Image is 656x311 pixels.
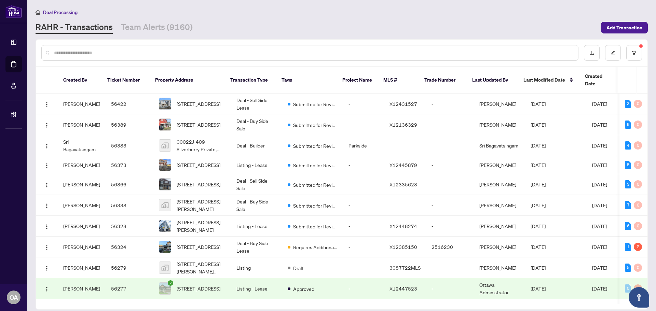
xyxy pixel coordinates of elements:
img: thumbnail-img [159,241,171,253]
th: Ticket Number [102,67,150,94]
button: Logo [41,200,52,211]
span: [PERSON_NAME] [63,181,100,187]
span: Add Transaction [606,22,642,33]
span: [DATE] [592,223,607,229]
td: 56383 [106,135,153,156]
img: thumbnail-img [159,220,171,232]
span: X12335623 [389,181,417,187]
span: [DATE] [531,285,546,292]
th: Transaction Type [225,67,276,94]
td: [PERSON_NAME] [474,216,525,237]
th: Trade Number [419,67,467,94]
span: [DATE] [531,101,546,107]
td: - [426,278,474,299]
span: download [589,51,594,55]
div: 4 [625,141,631,150]
td: - [426,94,474,114]
span: Submitted for Review [293,223,338,230]
td: 56277 [106,278,153,299]
span: [PERSON_NAME] [63,122,100,128]
img: thumbnail-img [159,119,171,130]
img: Logo [44,286,50,292]
span: [STREET_ADDRESS] [177,161,220,169]
img: Logo [44,102,50,107]
a: Team Alerts (9160) [121,22,193,34]
span: [STREET_ADDRESS] [177,181,220,188]
td: - [343,195,384,216]
div: 3 [625,100,631,108]
span: [DATE] [592,142,607,149]
img: thumbnail-img [159,262,171,273]
span: edit [611,51,615,55]
td: Deal - Buy Side Sale [231,195,282,216]
span: Requires Additional Docs [293,243,338,251]
button: edit [605,45,621,61]
span: [PERSON_NAME] [63,265,100,271]
span: Deal Processing [43,9,78,15]
img: thumbnail-img [159,98,171,110]
span: [STREET_ADDRESS][PERSON_NAME][PERSON_NAME][PERSON_NAME] [177,260,225,275]
div: 1 [625,243,631,251]
td: 56389 [106,114,153,135]
td: - [426,114,474,135]
span: Submitted for Review [293,100,338,108]
button: Open asap [629,287,649,308]
img: Logo [44,163,50,168]
td: - [426,257,474,278]
td: [PERSON_NAME] [474,114,525,135]
div: 9 [625,121,631,129]
button: filter [626,45,642,61]
img: Logo [44,182,50,188]
div: 0 [634,161,642,169]
td: - [426,195,474,216]
img: Logo [44,224,50,229]
td: Sri Bagavatsingam [474,135,525,156]
div: 5 [625,161,631,169]
span: [STREET_ADDRESS] [177,121,220,128]
th: Last Updated By [467,67,518,94]
span: 3087722MLS [389,265,421,271]
div: 0 [634,180,642,188]
span: [DATE] [592,162,607,168]
span: check-circle [168,280,173,286]
th: Project Name [337,67,378,94]
button: Logo [41,283,52,294]
button: Logo [41,179,52,190]
td: - [343,278,384,299]
td: 56373 [106,156,153,174]
div: 0 [634,121,642,129]
td: Ottawa Administrator [474,278,525,299]
div: 5 [625,264,631,272]
button: Logo [41,119,52,130]
span: [STREET_ADDRESS][PERSON_NAME] [177,198,225,213]
button: Logo [41,241,52,252]
div: 0 [625,284,631,293]
span: [STREET_ADDRESS] [177,100,220,108]
span: [PERSON_NAME] [63,162,100,168]
th: MLS # [378,67,419,94]
span: home [36,10,40,15]
img: thumbnail-img [159,199,171,211]
span: X12445879 [389,162,417,168]
div: 3 [625,180,631,188]
span: [DATE] [592,285,607,292]
div: 0 [634,100,642,108]
span: 00022J-409 Silverberry Private, [GEOGRAPHIC_DATA], [GEOGRAPHIC_DATA], [GEOGRAPHIC_DATA] [177,138,225,153]
td: - [426,216,474,237]
span: [DATE] [592,265,607,271]
span: Sri Bagavatsingam [63,139,96,152]
td: - [426,156,474,174]
button: Logo [41,262,52,273]
span: [DATE] [592,181,607,187]
td: - [343,156,384,174]
span: X12447523 [389,285,417,292]
span: [STREET_ADDRESS] [177,243,220,251]
td: Deal - Sell Side Lease [231,94,282,114]
span: Submitted for Review [293,161,338,169]
th: Property Address [150,67,225,94]
td: [PERSON_NAME] [474,94,525,114]
td: Listing - Lease [231,216,282,237]
td: Deal - Sell Side Sale [231,174,282,195]
span: [DATE] [592,101,607,107]
span: X12431527 [389,101,417,107]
